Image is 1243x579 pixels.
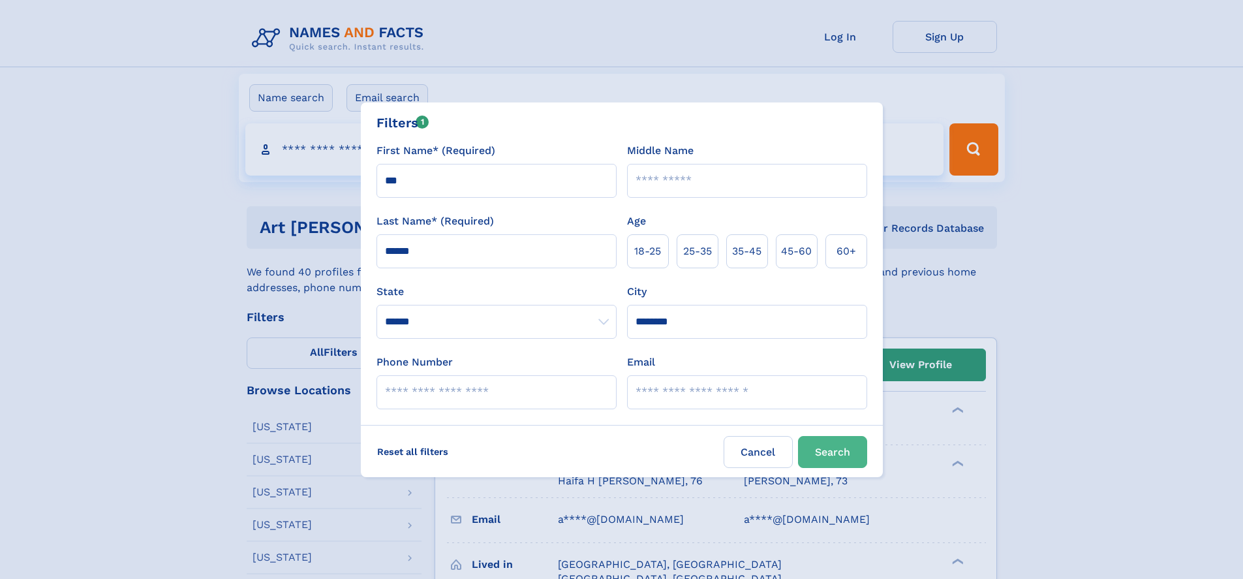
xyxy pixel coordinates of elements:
label: First Name* (Required) [376,143,495,159]
label: Last Name* (Required) [376,213,494,229]
span: 60+ [836,243,856,259]
label: Phone Number [376,354,453,370]
span: 45‑60 [781,243,812,259]
span: 18‑25 [634,243,661,259]
label: Cancel [724,436,793,468]
span: 25‑35 [683,243,712,259]
button: Search [798,436,867,468]
div: Filters [376,113,429,133]
label: State [376,284,617,300]
label: Reset all filters [369,436,457,467]
label: Email [627,354,655,370]
label: City [627,284,647,300]
label: Middle Name [627,143,694,159]
span: 35‑45 [732,243,761,259]
label: Age [627,213,646,229]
